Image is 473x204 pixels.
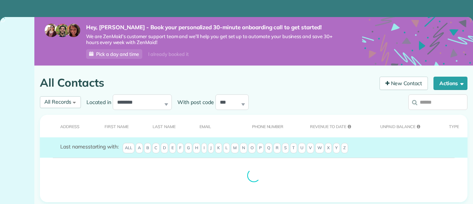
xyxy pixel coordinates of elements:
label: starting with: [60,143,119,150]
span: W [315,143,324,153]
span: X [325,143,332,153]
th: Revenue to Date [299,115,369,137]
span: L [223,143,230,153]
span: M [231,143,239,153]
a: New Contact [380,77,428,90]
label: Located in [81,98,113,106]
div: I already booked it [144,50,193,59]
span: E [169,143,176,153]
span: S [282,143,289,153]
th: Type [438,115,467,137]
th: Last Name [141,115,188,137]
img: michelle-19f622bdf1676172e81f8f8fba1fb50e276960ebfe0243fe18214015130c80e4.jpg [67,24,80,37]
span: J [208,143,214,153]
a: Pick a day and time [86,49,142,59]
th: Address [40,115,93,137]
img: jorge-587dff0eeaa6aab1f244e6dc62b8924c3b6ad411094392a53c71c6c4a576187d.jpg [56,24,69,37]
span: U [298,143,306,153]
span: K [215,143,222,153]
span: N [240,143,247,153]
th: First Name [93,115,141,137]
span: Z [341,143,348,153]
span: Y [333,143,340,153]
span: We are ZenMaid’s customer support team and we’ll help you get set up to automate your business an... [86,33,340,46]
strong: Hey, [PERSON_NAME] - Book your personalized 30-minute onboarding call to get started! [86,24,340,31]
span: B [144,143,151,153]
span: Q [265,143,272,153]
span: A [136,143,143,153]
th: Unpaid Balance [369,115,437,137]
th: Phone number [241,115,299,137]
span: Last names [60,143,88,150]
button: Actions [433,77,467,90]
span: V [307,143,314,153]
span: H [193,143,200,153]
span: All [123,143,135,153]
span: Pick a day and time [96,51,139,57]
span: T [290,143,297,153]
span: I [201,143,207,153]
span: D [161,143,168,153]
span: R [273,143,281,153]
span: G [185,143,192,153]
h1: All Contacts [40,77,374,89]
span: C [152,143,160,153]
label: With post code [172,98,215,106]
span: P [257,143,264,153]
img: maria-72a9807cf96188c08ef61303f053569d2e2a8a1cde33d635c8a3ac13582a053d.jpg [45,24,58,37]
th: Email [188,115,241,137]
span: All Records [44,98,71,105]
span: F [177,143,184,153]
span: O [248,143,256,153]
